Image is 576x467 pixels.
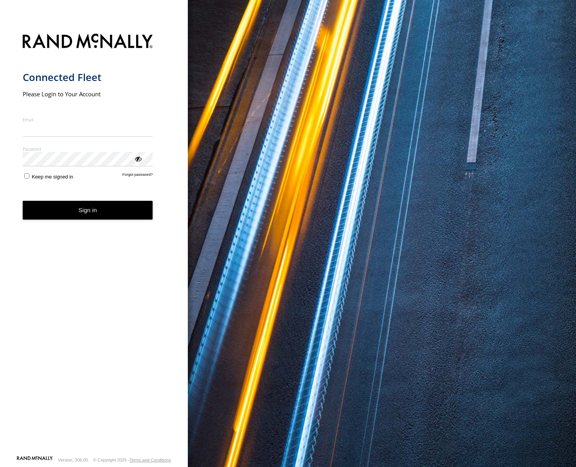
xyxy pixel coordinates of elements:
[122,172,153,180] a: Forgot password?
[23,29,166,455] form: main
[23,117,153,123] label: Email
[23,90,153,98] h2: Please Login to Your Account
[23,201,153,220] button: Sign in
[23,71,153,84] h1: Connected Fleet
[17,456,53,464] a: Visit our Website
[58,458,88,462] div: Version: 306.00
[23,32,153,52] img: Rand McNally
[130,458,171,462] a: Terms and Conditions
[32,174,73,180] span: Keep me signed in
[93,458,171,462] div: © Copyright 2025 -
[24,173,29,179] input: Keep me signed in
[134,155,142,162] div: ViewPassword
[23,146,153,152] label: Password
